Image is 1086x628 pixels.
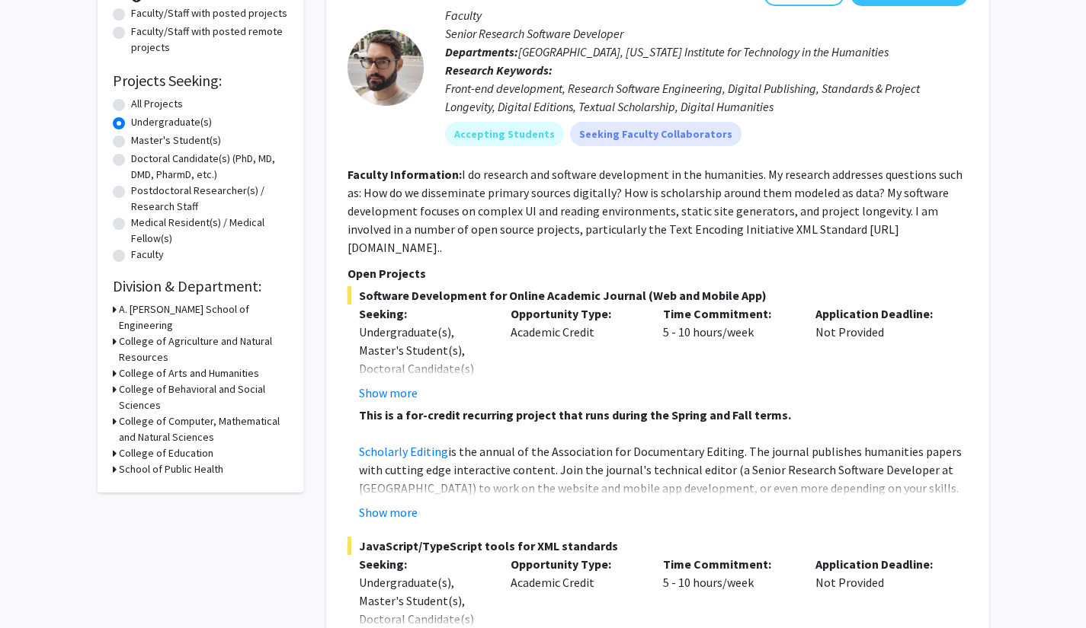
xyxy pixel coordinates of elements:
h3: College of Computer, Mathematical and Natural Sciences [119,413,288,445]
p: Application Deadline: [815,555,945,573]
h3: College of Agriculture and Natural Resources [119,333,288,365]
p: Faculty [445,6,968,24]
div: 5 - 10 hours/week [652,304,804,402]
h3: College of Education [119,445,213,461]
label: Faculty/Staff with posted remote projects [131,24,288,56]
strong: This is a for-credit recurring project that runs during the Spring and Fall terms. [359,407,791,422]
div: Not Provided [804,304,956,402]
label: Faculty/Staff with posted projects [131,5,287,21]
h3: School of Public Health [119,461,223,477]
div: Academic Credit [499,304,652,402]
label: Master's Student(s) [131,132,221,148]
span: JavaScript/TypeScript tools for XML standards [348,537,968,555]
h2: Projects Seeking: [113,72,288,90]
label: Faculty [131,247,164,263]
label: Undergraduate(s) [131,114,212,130]
b: Faculty Information: [348,167,462,182]
fg-read-more: I do research and software development in the humanities. My research addresses questions such as... [348,167,963,255]
label: Postdoctoral Researcher(s) / Research Staff [131,183,288,215]
span: Software Development for Online Academic Journal (Web and Mobile App) [348,286,968,304]
h2: Division & Department: [113,277,288,295]
mat-chip: Accepting Students [445,122,564,146]
b: Research Keywords: [445,62,553,78]
label: All Projects [131,96,183,112]
h3: College of Arts and Humanities [119,365,259,381]
p: Opportunity Type: [511,555,640,573]
b: Departments: [445,44,518,59]
a: Scholarly Editing [359,444,448,459]
button: Show more [359,384,418,402]
p: Senior Research Software Developer [445,24,968,43]
p: Seeking: [359,304,489,323]
p: Time Commitment: [663,304,793,323]
mat-chip: Seeking Faculty Collaborators [570,122,742,146]
iframe: Chat [11,559,65,617]
p: Time Commitment: [663,555,793,573]
h3: College of Behavioral and Social Sciences [119,381,288,413]
h3: A. [PERSON_NAME] School of Engineering [119,301,288,333]
p: Open Projects [348,264,968,282]
label: Doctoral Candidate(s) (PhD, MD, DMD, PharmD, etc.) [131,151,288,183]
label: Medical Resident(s) / Medical Fellow(s) [131,215,288,247]
button: Show more [359,503,418,521]
p: is the annual of the Association for Documentary Editing. The journal publishes humanities papers... [359,442,968,552]
div: Undergraduate(s), Master's Student(s), Doctoral Candidate(s) (PhD, MD, DMD, PharmD, etc.) [359,323,489,414]
p: Opportunity Type: [511,304,640,323]
p: Seeking: [359,555,489,573]
div: Front-end development, Research Software Engineering, Digital Publishing, Standards & Project Lon... [445,79,968,116]
p: Application Deadline: [815,304,945,323]
span: [GEOGRAPHIC_DATA], [US_STATE] Institute for Technology in the Humanities [518,44,889,59]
